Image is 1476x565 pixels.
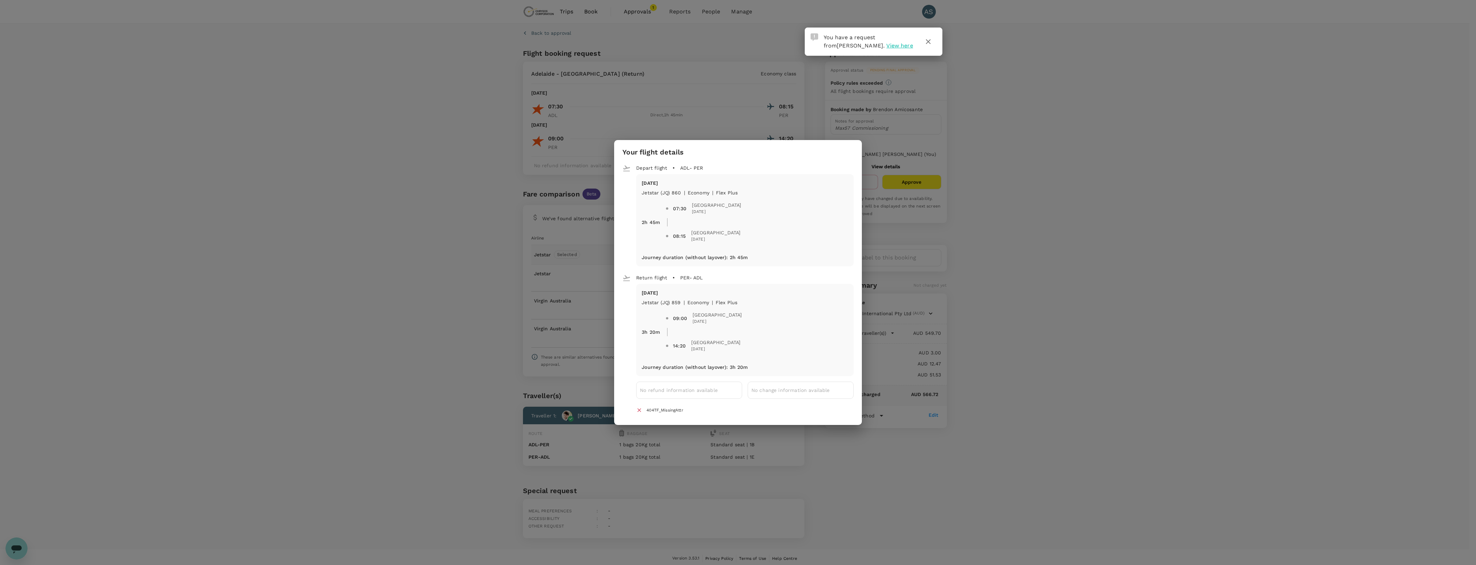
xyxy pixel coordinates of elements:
[837,42,883,49] span: [PERSON_NAME]
[693,318,742,325] span: [DATE]
[636,164,667,171] p: Depart flight
[646,407,683,414] div: 404TF_MissingAttr
[687,299,709,306] p: economy
[673,315,687,322] div: 09:00
[684,190,685,195] span: |
[691,346,741,353] span: [DATE]
[640,387,718,394] p: No refund information available
[680,274,703,281] p: PER - ADL
[642,189,681,196] p: Jetstar (JQ) 860
[622,148,684,156] h3: Your flight details
[673,233,686,239] div: 08:15
[716,189,738,196] p: Flex Plus
[886,42,913,49] span: View here
[642,329,660,335] p: 3h 20m
[673,342,686,349] div: 14:20
[642,219,660,226] p: 2h 45m
[692,209,741,215] span: [DATE]
[684,300,685,305] span: |
[636,274,667,281] p: Return flight
[642,289,848,296] p: [DATE]
[693,311,742,318] span: [GEOGRAPHIC_DATA]
[824,34,885,49] span: You have a request from .
[751,387,830,394] p: No change information available
[673,205,686,212] div: 07:30
[680,164,703,171] p: ADL - PER
[716,299,737,306] p: Flex Plus
[712,300,713,305] span: |
[692,202,741,209] span: [GEOGRAPHIC_DATA]
[642,299,681,306] p: Jetstar (JQ) 859
[691,229,741,236] span: [GEOGRAPHIC_DATA]
[811,33,818,41] img: Approval Request
[642,180,848,186] p: [DATE]
[691,339,741,346] span: [GEOGRAPHIC_DATA]
[642,364,748,371] p: Journey duration (without layover) : 3h 20m
[642,254,748,261] p: Journey duration (without layover) : 2h 45m
[712,190,713,195] span: |
[688,189,709,196] p: economy
[691,236,741,243] span: [DATE]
